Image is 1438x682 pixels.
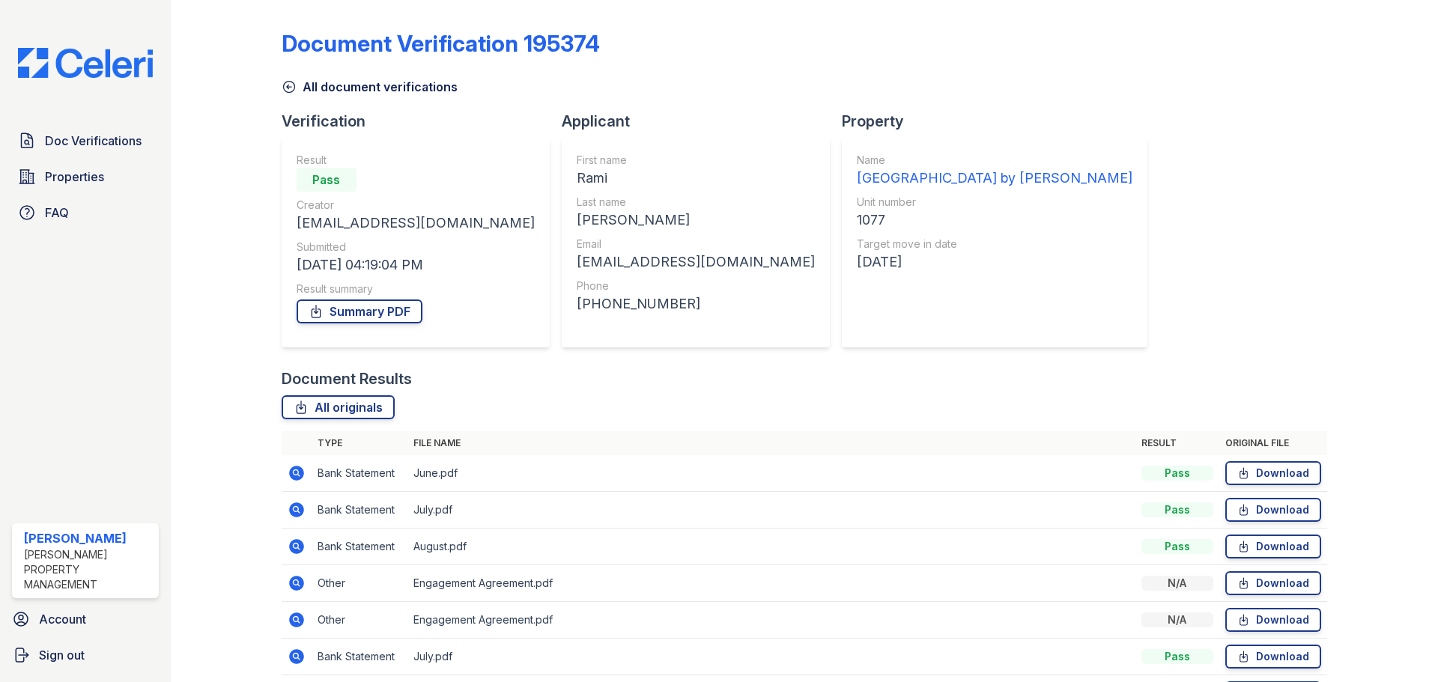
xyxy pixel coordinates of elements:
[577,153,815,168] div: First name
[282,395,395,419] a: All originals
[1225,571,1321,595] a: Download
[6,604,165,634] a: Account
[1141,649,1213,664] div: Pass
[407,455,1135,492] td: June.pdf
[577,168,815,189] div: Rami
[12,126,159,156] a: Doc Verifications
[1225,461,1321,485] a: Download
[407,565,1135,602] td: Engagement Agreement.pdf
[577,252,815,273] div: [EMAIL_ADDRESS][DOMAIN_NAME]
[12,162,159,192] a: Properties
[407,431,1135,455] th: File name
[282,30,600,57] div: Document Verification 195374
[297,198,535,213] div: Creator
[577,278,815,293] div: Phone
[857,252,1132,273] div: [DATE]
[407,639,1135,675] td: July.pdf
[297,299,422,323] a: Summary PDF
[407,529,1135,565] td: August.pdf
[312,492,407,529] td: Bank Statement
[577,293,815,314] div: [PHONE_NUMBER]
[312,565,407,602] td: Other
[1141,466,1213,481] div: Pass
[45,168,104,186] span: Properties
[45,132,142,150] span: Doc Verifications
[577,237,815,252] div: Email
[1225,608,1321,632] a: Download
[1141,612,1213,627] div: N/A
[45,204,69,222] span: FAQ
[1141,576,1213,591] div: N/A
[12,198,159,228] a: FAQ
[24,547,153,592] div: [PERSON_NAME] Property Management
[6,640,165,670] a: Sign out
[24,529,153,547] div: [PERSON_NAME]
[857,195,1132,210] div: Unit number
[857,210,1132,231] div: 1077
[297,213,535,234] div: [EMAIL_ADDRESS][DOMAIN_NAME]
[1225,498,1321,522] a: Download
[857,153,1132,189] a: Name [GEOGRAPHIC_DATA] by [PERSON_NAME]
[577,195,815,210] div: Last name
[297,281,535,296] div: Result summary
[857,237,1132,252] div: Target move in date
[297,240,535,255] div: Submitted
[1135,431,1219,455] th: Result
[1141,539,1213,554] div: Pass
[842,111,1159,132] div: Property
[282,368,412,389] div: Document Results
[39,610,86,628] span: Account
[562,111,842,132] div: Applicant
[577,210,815,231] div: [PERSON_NAME]
[312,529,407,565] td: Bank Statement
[297,255,535,275] div: [DATE] 04:19:04 PM
[312,431,407,455] th: Type
[1141,502,1213,517] div: Pass
[39,646,85,664] span: Sign out
[6,48,165,78] img: CE_Logo_Blue-a8612792a0a2168367f1c8372b55b34899dd931a85d93a1a3d3e32e68fde9ad4.png
[282,78,458,96] a: All document verifications
[312,455,407,492] td: Bank Statement
[857,153,1132,168] div: Name
[312,639,407,675] td: Bank Statement
[1225,535,1321,558] a: Download
[407,492,1135,529] td: July.pdf
[297,168,357,192] div: Pass
[857,168,1132,189] div: [GEOGRAPHIC_DATA] by [PERSON_NAME]
[1219,431,1327,455] th: Original file
[1225,645,1321,669] a: Download
[1375,622,1423,667] iframe: chat widget
[297,153,535,168] div: Result
[407,602,1135,639] td: Engagement Agreement.pdf
[282,111,562,132] div: Verification
[312,602,407,639] td: Other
